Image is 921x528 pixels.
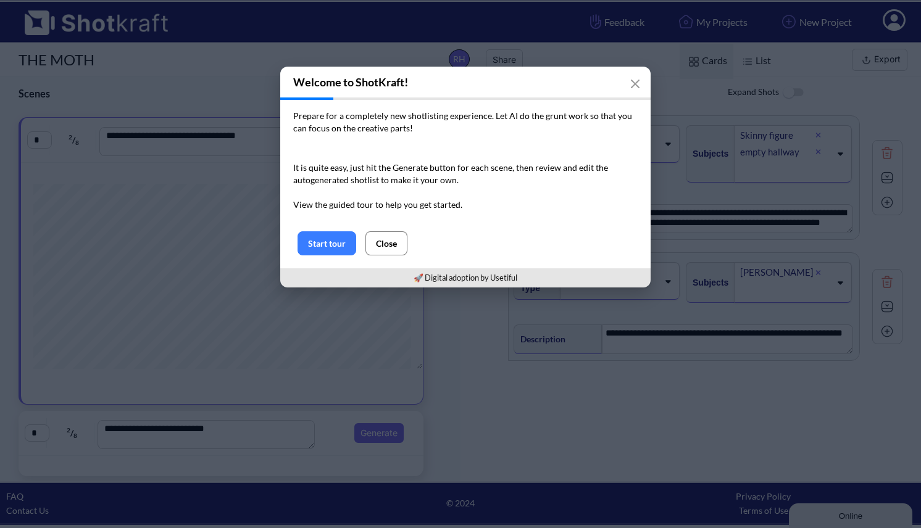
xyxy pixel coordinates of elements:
[280,67,651,97] h3: Welcome to ShotKraft!
[298,231,356,255] button: Start tour
[293,162,638,211] p: It is quite easy, just hit the Generate button for each scene, then review and edit the autogener...
[365,231,407,255] button: Close
[293,110,494,121] span: Prepare for a completely new shotlisting experience.
[9,10,114,20] div: Online
[414,273,517,283] a: 🚀 Digital adoption by Usetiful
